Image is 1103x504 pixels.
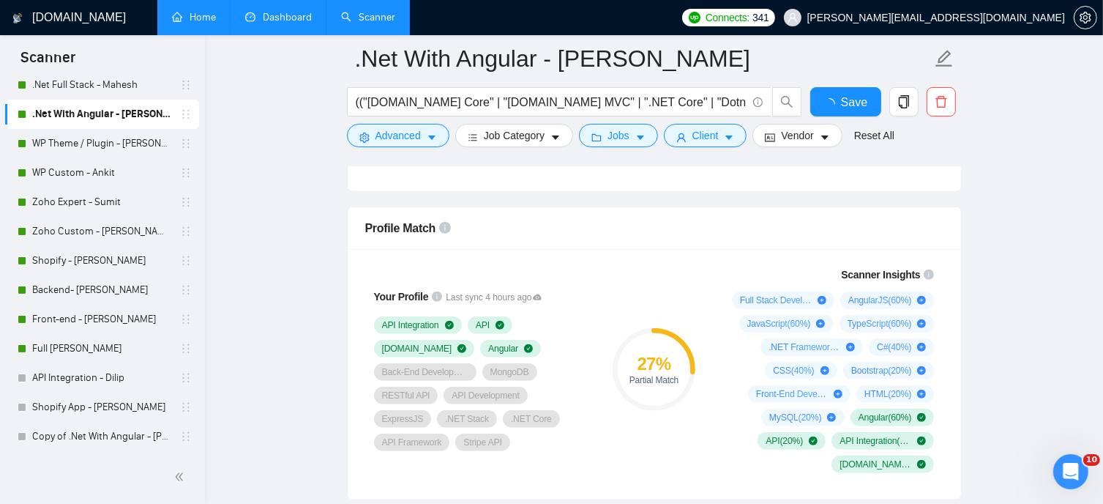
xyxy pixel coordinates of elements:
span: holder [180,138,192,149]
span: holder [180,167,192,179]
span: loading [823,98,841,110]
a: WP Custom - Ankit [32,158,171,188]
a: WP Theme / Plugin - [PERSON_NAME] [32,129,171,158]
span: user [788,12,798,23]
input: Search Freelance Jobs... [356,93,747,111]
button: delete [927,87,956,116]
span: holder [180,343,192,355]
span: Vendor [781,127,813,144]
span: AngularJS ( 60 %) [848,294,911,306]
span: caret-down [427,132,437,143]
span: plus-circle [917,343,926,352]
span: Bootstrap ( 20 %) [851,365,911,377]
button: settingAdvancedcaret-down [347,124,449,147]
span: setting [359,132,370,143]
span: [DOMAIN_NAME] [382,343,452,355]
a: .Net Full Stack - Mahesh [32,70,171,100]
span: plus-circle [846,343,855,352]
button: userClientcaret-down [664,124,747,147]
span: edit [935,49,954,68]
span: Stripe API [463,437,501,448]
span: MySQL ( 20 %) [769,412,822,423]
span: ExpressJS [382,413,424,425]
span: Full Stack Development ( 80 %) [740,294,812,306]
button: barsJob Categorycaret-down [455,124,573,147]
span: TypeScript ( 60 %) [848,318,912,330]
a: Reset All [854,127,894,144]
div: Partial Match [613,376,695,385]
span: CSS ( 40 %) [773,365,814,377]
span: Your Profile [374,291,429,303]
span: .NET Framework ( 40 %) [769,341,840,353]
span: check-circle [917,413,926,422]
span: 341 [752,10,769,26]
a: Copy of .Net With Angular - [PERSON_NAME] [32,422,171,451]
span: HTML ( 20 %) [864,388,911,400]
button: Save [810,87,881,116]
span: Jobs [607,127,629,144]
span: idcard [765,132,775,143]
span: check-circle [809,437,818,445]
span: Profile Match [365,222,436,234]
span: Angular [488,343,518,355]
a: Shopify App - [PERSON_NAME] [32,393,171,422]
span: setting [1074,12,1096,23]
span: plus-circle [917,390,926,399]
span: 10 [1083,454,1100,466]
a: Zoho Custom - [PERSON_NAME] [32,217,171,246]
span: holder [180,314,192,325]
span: check-circle [445,321,454,330]
span: caret-down [635,132,646,143]
span: Connects: [706,10,749,26]
span: search [773,95,801,108]
button: search [772,87,801,116]
span: Last sync 4 hours ago [446,291,542,305]
span: check-circle [496,321,504,330]
span: plus-circle [917,319,926,328]
button: copy [889,87,919,116]
span: info-circle [924,270,934,280]
span: bars [468,132,478,143]
span: [DOMAIN_NAME] ( 20 %) [840,459,911,470]
span: plus-circle [917,296,926,305]
img: logo [12,7,23,30]
span: API Integration ( 20 %) [840,435,911,447]
span: plus-circle [818,296,826,305]
div: 27 % [613,355,695,373]
span: holder [180,255,192,267]
span: holder [180,401,192,413]
a: Shopify - [PERSON_NAME] [32,246,171,275]
span: plus-circle [834,390,842,399]
span: copy [890,95,918,108]
span: API Development [452,390,519,401]
a: homeHome [172,11,216,23]
a: Full [PERSON_NAME] [32,334,171,363]
input: Scanner name... [355,40,932,77]
span: user [676,132,687,143]
span: caret-down [820,132,830,143]
span: Scanner Insights [841,270,920,280]
span: holder [180,196,192,208]
span: plus-circle [827,413,836,422]
span: caret-down [724,132,734,143]
span: API Framework [382,437,442,448]
span: check-circle [524,344,533,353]
span: holder [180,372,192,384]
img: upwork-logo.png [689,12,700,23]
span: RESTful API [382,390,430,401]
span: info-circle [753,97,763,107]
span: holder [180,431,192,442]
a: API Integration - Dilip [32,363,171,393]
span: Client [692,127,719,144]
button: idcardVendorcaret-down [752,124,842,147]
span: Save [841,93,867,111]
button: folderJobscaret-down [579,124,658,147]
span: Front-End Development ( 20 %) [756,388,828,400]
a: dashboardDashboard [245,11,312,23]
span: double-left [174,470,189,484]
span: plus-circle [816,319,825,328]
span: Scanner [9,47,87,78]
span: holder [180,108,192,120]
a: .Net With Angular - [PERSON_NAME] [32,100,171,129]
span: plus-circle [917,366,926,375]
